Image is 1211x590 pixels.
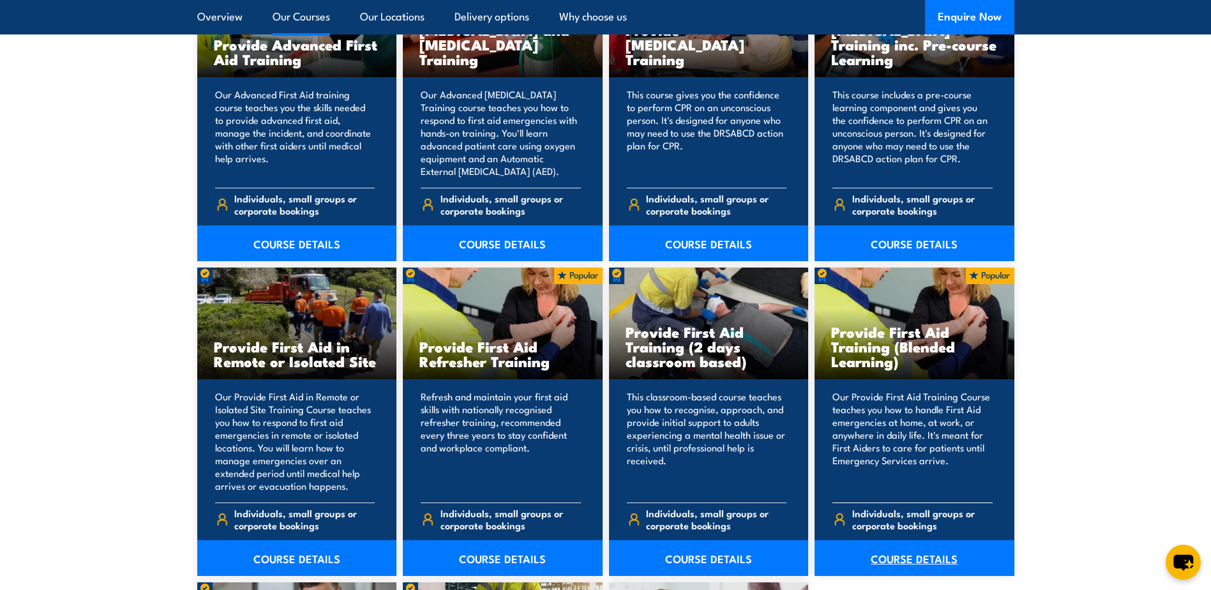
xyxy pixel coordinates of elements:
span: Individuals, small groups or corporate bookings [440,507,581,531]
p: Our Provide First Aid Training Course teaches you how to handle First Aid emergencies at home, at... [832,390,993,492]
a: COURSE DETAILS [197,225,397,261]
h3: Provide First Aid Refresher Training [419,339,586,368]
p: This course includes a pre-course learning component and gives you the confidence to perform CPR ... [832,88,993,178]
p: Our Advanced [MEDICAL_DATA] Training course teaches you how to respond to first aid emergencies w... [421,88,581,178]
span: Individuals, small groups or corporate bookings [440,192,581,216]
a: COURSE DETAILS [609,225,809,261]
a: COURSE DETAILS [609,540,809,576]
h3: Provide First Aid in Remote or Isolated Site [214,339,380,368]
span: Individuals, small groups or corporate bookings [234,192,375,216]
p: Refresh and maintain your first aid skills with nationally recognised refresher training, recomme... [421,390,581,492]
span: Individuals, small groups or corporate bookings [852,192,993,216]
a: COURSE DETAILS [815,540,1014,576]
h3: Provide Advanced First Aid Training [214,37,380,66]
span: Individuals, small groups or corporate bookings [852,507,993,531]
h3: Provide Advanced [MEDICAL_DATA] and [MEDICAL_DATA] Training [419,8,586,66]
h3: Provide [MEDICAL_DATA] Training inc. Pre-course Learning [831,8,998,66]
a: COURSE DETAILS [403,540,603,576]
p: Our Advanced First Aid training course teaches you the skills needed to provide advanced first ai... [215,88,375,178]
a: COURSE DETAILS [403,225,603,261]
a: COURSE DETAILS [815,225,1014,261]
h3: Provide First Aid Training (Blended Learning) [831,324,998,368]
p: This course gives you the confidence to perform CPR on an unconscious person. It's designed for a... [627,88,787,178]
p: This classroom-based course teaches you how to recognise, approach, and provide initial support t... [627,390,787,492]
h3: Provide [MEDICAL_DATA] Training [626,22,792,66]
span: Individuals, small groups or corporate bookings [646,192,786,216]
h3: Provide First Aid Training (2 days classroom based) [626,324,792,368]
a: COURSE DETAILS [197,540,397,576]
span: Individuals, small groups or corporate bookings [234,507,375,531]
button: chat-button [1166,545,1201,580]
p: Our Provide First Aid in Remote or Isolated Site Training Course teaches you how to respond to fi... [215,390,375,492]
span: Individuals, small groups or corporate bookings [646,507,786,531]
